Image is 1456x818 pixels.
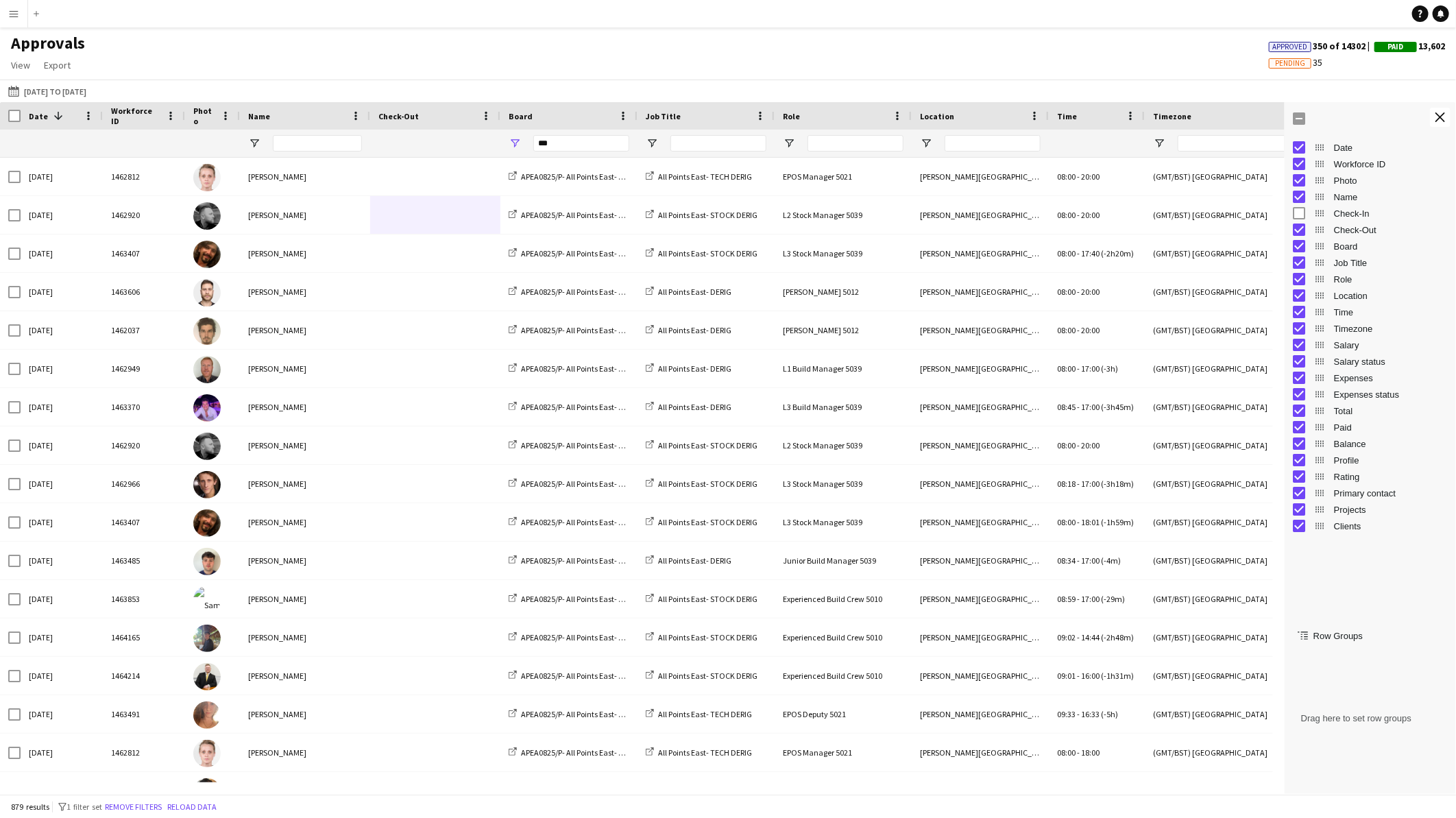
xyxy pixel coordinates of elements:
[193,241,221,268] img: Julio Pereira
[658,555,731,566] span: All Points East- DERIG
[646,747,752,758] a: All Points East- TECH DERIG
[165,799,219,815] button: Reload data
[1081,325,1100,335] span: 20:00
[103,695,185,733] div: 1463491
[102,799,165,815] button: Remove filters
[912,695,1049,733] div: [PERSON_NAME][GEOGRAPHIC_DATA]
[775,158,912,195] div: EPOS Manager 5021
[1285,304,1456,320] div: Time Column
[658,171,752,182] span: All Points East- TECH DERIG
[509,555,635,566] a: APEA0825/P- All Points East- 2025
[1334,488,1448,498] span: Primary contact
[509,402,635,412] a: APEA0825/P- All Points East- 2025
[1145,311,1302,349] div: (GMT/BST) [GEOGRAPHIC_DATA]
[646,671,757,681] a: All Points East- STOCK DERIG
[240,196,370,234] div: [PERSON_NAME]
[240,234,370,272] div: [PERSON_NAME]
[912,657,1049,695] div: [PERSON_NAME][GEOGRAPHIC_DATA]
[775,695,912,733] div: EPOS Deputy 5021
[646,137,658,149] button: Open Filter Menu
[1145,695,1302,733] div: (GMT/BST) [GEOGRAPHIC_DATA]
[21,234,103,272] div: [DATE]
[1178,135,1294,152] input: Timezone Filter Input
[1334,241,1448,252] span: Board
[658,709,752,719] span: All Points East- TECH DERIG
[1145,388,1302,426] div: (GMT/BST) [GEOGRAPHIC_DATA]
[1334,176,1448,186] span: Photo
[1269,40,1374,52] span: 350 of 14302
[1081,479,1100,489] span: 17:00
[21,542,103,579] div: [DATE]
[1145,618,1302,656] div: (GMT/BST) [GEOGRAPHIC_DATA]
[1334,357,1448,367] span: Salary status
[1081,440,1100,450] span: 20:00
[1145,234,1302,272] div: (GMT/BST) [GEOGRAPHIC_DATA]
[920,111,954,121] span: Location
[509,137,521,149] button: Open Filter Menu
[1285,189,1456,205] div: Name Column
[775,388,912,426] div: L3 Build Manager 5039
[509,325,635,335] a: APEA0825/P- All Points East- 2025
[658,632,757,642] span: All Points East- STOCK DERIG
[1334,406,1448,416] span: Total
[103,426,185,464] div: 1462920
[1057,440,1076,450] span: 08:00
[240,273,370,311] div: [PERSON_NAME]
[21,311,103,349] div: [DATE]
[912,158,1049,195] div: [PERSON_NAME][GEOGRAPHIC_DATA]
[912,350,1049,387] div: [PERSON_NAME][GEOGRAPHIC_DATA]
[103,503,185,541] div: 1463407
[103,772,185,810] div: 1462775
[1057,248,1076,258] span: 08:00
[775,350,912,387] div: L1 Build Manager 5039
[1145,426,1302,464] div: (GMT/BST) [GEOGRAPHIC_DATA]
[21,503,103,541] div: [DATE]
[1334,192,1448,202] span: Name
[21,657,103,695] div: [DATE]
[193,356,221,383] img: Euan S Smith
[775,196,912,234] div: L2 Stock Manager 5039
[240,465,370,503] div: [PERSON_NAME]
[1145,542,1302,579] div: (GMT/BST) [GEOGRAPHIC_DATA]
[1285,452,1456,468] div: Profile Column
[1101,248,1134,258] span: (-2h20m)
[1077,440,1080,450] span: -
[658,479,757,489] span: All Points East- STOCK DERIG
[912,311,1049,349] div: [PERSON_NAME][GEOGRAPHIC_DATA]
[1334,159,1448,169] span: Workforce ID
[658,440,757,450] span: All Points East- STOCK DERIG
[509,440,635,450] a: APEA0825/P- All Points East- 2025
[273,135,362,152] input: Name Filter Input
[1145,196,1302,234] div: (GMT/BST) [GEOGRAPHIC_DATA]
[1057,210,1076,220] span: 08:00
[193,394,221,422] img: William Newcombe
[5,56,36,74] a: View
[783,111,800,121] span: Role
[521,709,635,719] span: APEA0825/P- All Points East- 2025
[533,135,629,152] input: Board Filter Input
[1145,503,1302,541] div: (GMT/BST) [GEOGRAPHIC_DATA]
[1334,373,1448,383] span: Expenses
[1285,139,1456,534] div: Column List 24 Columns
[509,594,635,604] a: APEA0825/P- All Points East- 2025
[240,311,370,349] div: [PERSON_NAME]
[193,586,221,614] img: Samuel de Groot
[1077,171,1080,182] span: -
[193,471,221,498] img: Matthew Thomas
[21,273,103,311] div: [DATE]
[1285,271,1456,287] div: Role Column
[509,671,635,681] a: APEA0825/P- All Points East- 2025
[1077,402,1080,412] span: -
[912,465,1049,503] div: [PERSON_NAME][GEOGRAPHIC_DATA]
[912,772,1049,810] div: [PERSON_NAME][GEOGRAPHIC_DATA]
[521,402,635,412] span: APEA0825/P- All Points East- 2025
[509,479,635,489] a: APEA0825/P- All Points East- 2025
[21,465,103,503] div: [DATE]
[1334,258,1448,268] span: Job Title
[103,234,185,272] div: 1463407
[521,440,635,450] span: APEA0825/P- All Points East- 2025
[670,135,766,152] input: Job Title Filter Input
[21,580,103,618] div: [DATE]
[509,287,635,297] a: APEA0825/P- All Points East- 2025
[658,517,757,527] span: All Points East- STOCK DERIG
